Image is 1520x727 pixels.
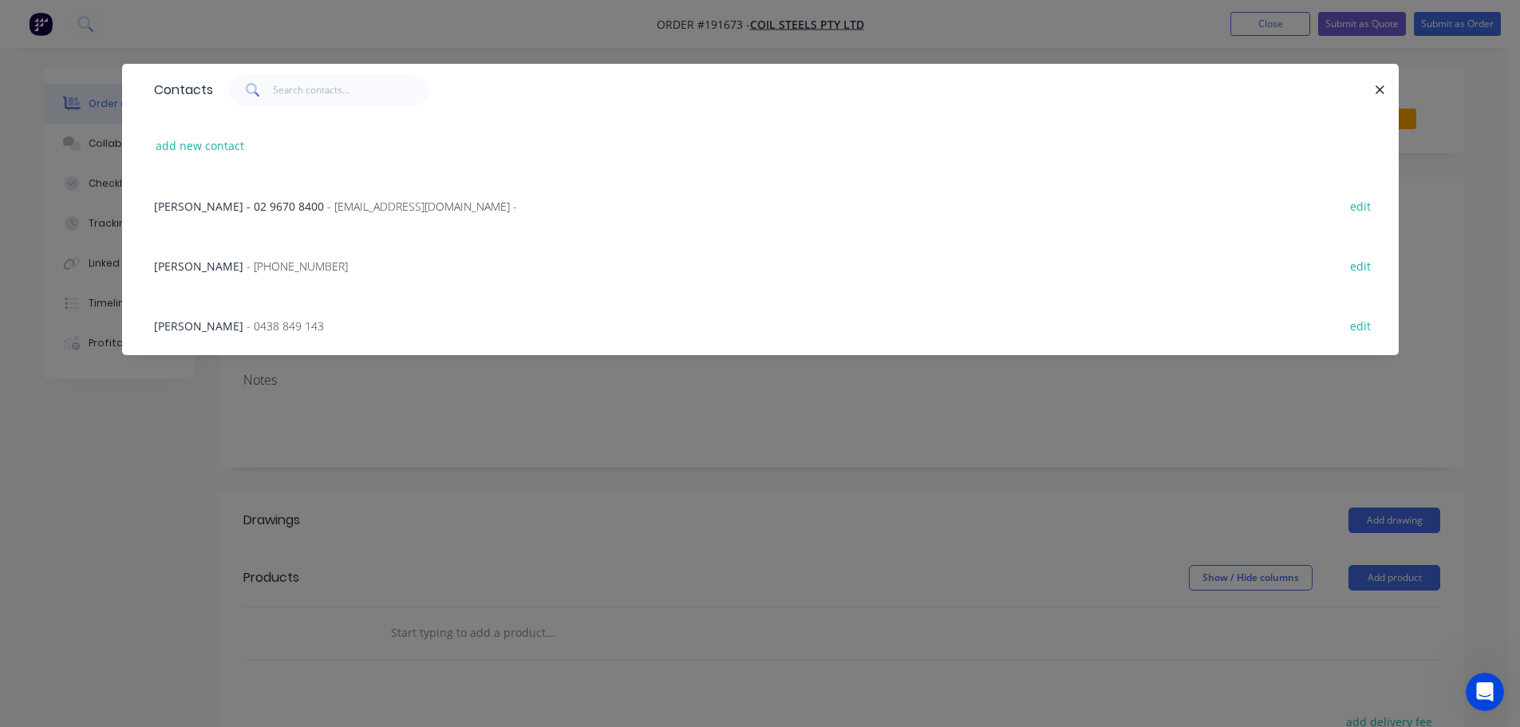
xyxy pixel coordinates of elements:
span: - [PHONE_NUMBER] [247,259,348,274]
span: [PERSON_NAME] [154,318,243,334]
span: [PERSON_NAME] [154,259,243,274]
button: edit [1342,314,1380,336]
input: Search contacts... [273,74,428,106]
button: add new contact [148,135,253,156]
button: edit [1342,195,1380,216]
button: edit [1342,255,1380,276]
span: - 0438 849 143 [247,318,324,334]
div: Contacts [146,65,213,116]
span: [PERSON_NAME] - 02 9670 8400 [154,199,324,214]
iframe: Intercom live chat [1466,673,1504,711]
span: - [EMAIL_ADDRESS][DOMAIN_NAME] - [327,199,517,214]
